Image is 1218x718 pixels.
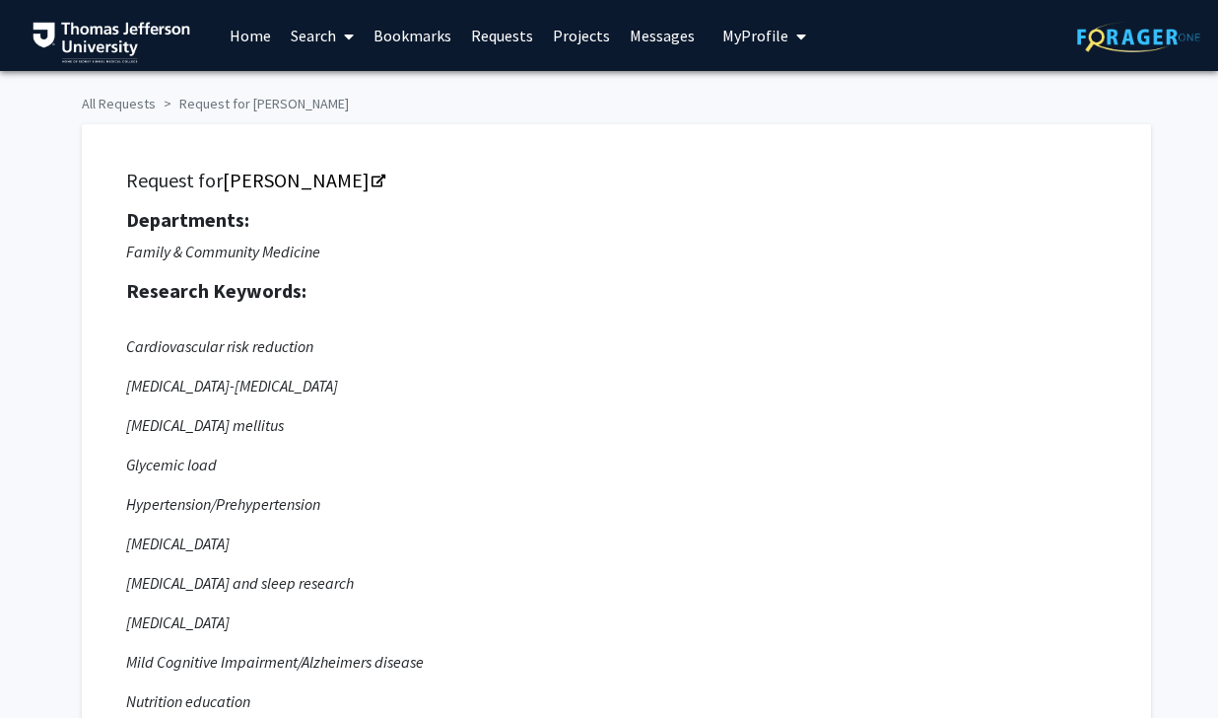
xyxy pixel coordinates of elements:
ol: breadcrumb [82,86,1136,114]
p: Hypertension/Prehypertension [126,492,1107,516]
p: [MEDICAL_DATA] [126,532,1107,555]
p: [MEDICAL_DATA] mellitus [126,413,1107,437]
p: Cardiovascular risk reduction [126,334,1107,358]
h5: Request for [126,169,1107,192]
p: Nutrition education [126,689,1107,713]
p: [MEDICAL_DATA]-[MEDICAL_DATA] [126,374,1107,397]
a: Projects [543,1,620,70]
img: ForagerOne Logo [1077,22,1200,52]
p: Glycemic load [126,453,1107,476]
img: Thomas Jefferson University Logo [33,22,190,63]
span: My Profile [722,26,788,45]
p: [MEDICAL_DATA] and sleep research [126,571,1107,595]
a: Opens in a new tab [223,168,383,192]
i: Family & Community Medicine [126,242,320,261]
a: Search [281,1,364,70]
a: Requests [461,1,543,70]
a: Messages [620,1,705,70]
a: All Requests [82,95,156,112]
li: Request for [PERSON_NAME] [156,94,349,114]
strong: Research Keywords: [126,278,306,303]
p: Mild Cognitive Impairment/Alzheimers disease [126,650,1107,674]
strong: Departments: [126,207,249,232]
p: [MEDICAL_DATA] [126,610,1107,634]
a: Home [220,1,281,70]
a: Bookmarks [364,1,461,70]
